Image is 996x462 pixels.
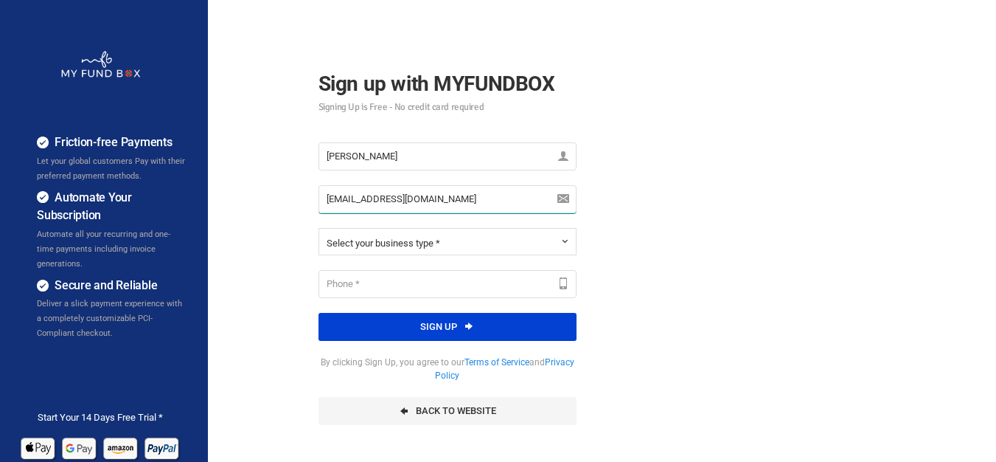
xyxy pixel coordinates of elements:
span: By clicking Sign Up, you agree to our and [318,356,577,383]
input: E-Mail * [318,185,577,213]
h4: Automate Your Subscription [37,189,186,225]
span: Automate all your recurring and one-time payments including invoice generations. [37,230,170,269]
input: Name * [318,142,577,170]
span: Select your business type * [327,238,440,249]
span: Let your global customers Pay with their preferred payment methods. [37,156,185,181]
h4: Friction-free Payments [37,134,186,152]
input: Phone * [318,270,577,298]
h2: Sign up with MYFUNDBOX [318,68,577,111]
a: Privacy Policy [435,357,574,381]
small: Signing Up is Free - No credit card required [318,103,577,112]
span: Deliver a slick payment experience with a completely customizable PCI-Compliant checkout. [37,299,182,338]
button: Sign up [318,313,577,341]
img: whiteMFB.png [60,50,141,78]
a: Terms of Service [464,357,529,368]
button: Select your business type * [318,228,577,255]
h4: Secure and Reliable [37,277,186,295]
a: Back To Website [318,397,577,425]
